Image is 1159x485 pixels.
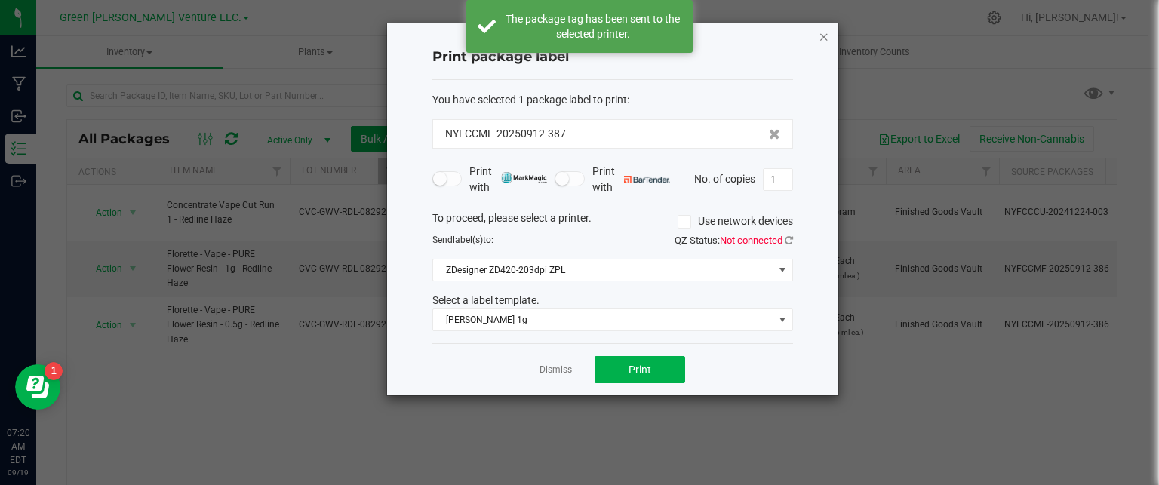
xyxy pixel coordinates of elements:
[694,172,755,184] span: No. of copies
[678,213,793,229] label: Use network devices
[501,172,547,183] img: mark_magic_cybra.png
[720,235,782,246] span: Not connected
[595,356,685,383] button: Print
[432,94,627,106] span: You have selected 1 package label to print
[433,309,773,330] span: [PERSON_NAME] 1g
[453,235,483,245] span: label(s)
[504,11,681,41] div: The package tag has been sent to the selected printer.
[432,92,793,108] div: :
[45,362,63,380] iframe: Resource center unread badge
[421,293,804,308] div: Select a label template.
[432,48,793,67] h4: Print package label
[675,235,793,246] span: QZ Status:
[624,176,670,183] img: bartender.png
[433,259,773,281] span: ZDesigner ZD420-203dpi ZPL
[540,364,572,376] a: Dismiss
[421,210,804,233] div: To proceed, please select a printer.
[15,364,60,410] iframe: Resource center
[445,126,566,142] span: NYFCCMF-20250912-387
[432,235,493,245] span: Send to:
[629,364,651,376] span: Print
[469,164,547,195] span: Print with
[592,164,670,195] span: Print with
